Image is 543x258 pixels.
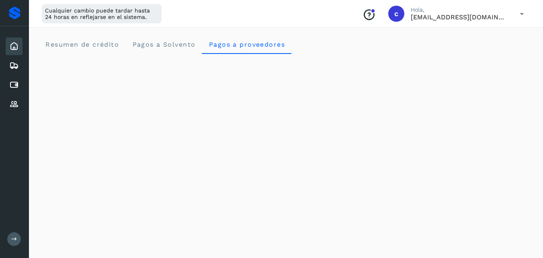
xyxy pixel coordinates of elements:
div: Proveedores [6,95,23,113]
p: Hola, [411,6,507,13]
span: Pagos a proveedores [208,41,285,48]
div: Embarques [6,57,23,74]
div: Cuentas por pagar [6,76,23,94]
span: Pagos a Solvento [132,41,195,48]
div: Cualquier cambio puede tardar hasta 24 horas en reflejarse en el sistema. [42,4,162,23]
span: Resumen de crédito [45,41,119,48]
p: contabilidad5@easo.com [411,13,507,21]
div: Inicio [6,37,23,55]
